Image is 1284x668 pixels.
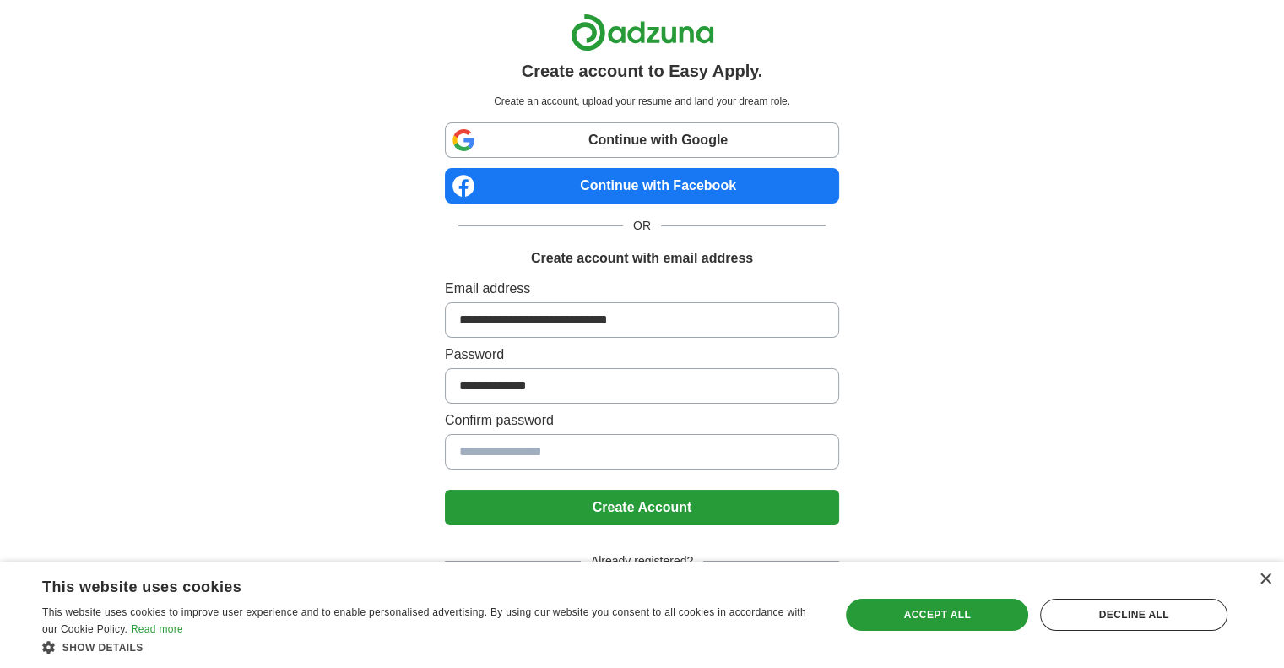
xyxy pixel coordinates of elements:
a: Read more, opens a new window [131,623,183,635]
button: Create Account [445,490,839,525]
div: Decline all [1040,599,1227,631]
span: Show details [62,642,144,654]
img: Adzuna logo [571,14,714,52]
label: Password [445,345,839,365]
h1: Create account with email address [531,248,753,269]
a: Continue with Facebook [445,168,839,204]
label: Email address [445,279,839,299]
div: Accept all [846,599,1028,631]
span: Already registered? [581,552,703,570]
span: This website uses cookies to improve user experience and to enable personalised advertising. By u... [42,606,806,635]
div: Close [1259,573,1271,586]
h1: Create account to Easy Apply. [522,58,763,84]
a: Continue with Google [445,122,839,158]
div: This website uses cookies [42,572,774,597]
p: Create an account, upload your resume and land your dream role. [448,94,836,109]
label: Confirm password [445,410,839,431]
div: Show details [42,638,816,655]
span: OR [623,217,661,235]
